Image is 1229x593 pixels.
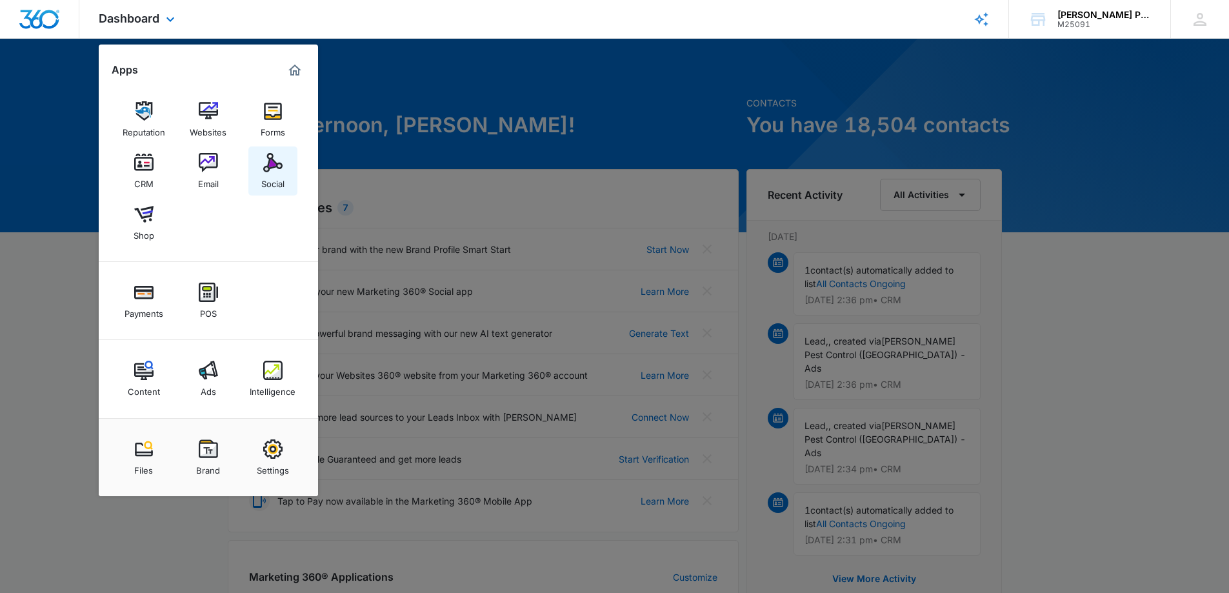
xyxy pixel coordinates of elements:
[285,60,305,81] a: Marketing 360® Dashboard
[196,459,220,476] div: Brand
[261,172,285,189] div: Social
[99,12,159,25] span: Dashboard
[119,354,168,403] a: Content
[248,146,297,196] a: Social
[190,121,226,137] div: Websites
[248,433,297,482] a: Settings
[125,302,163,319] div: Payments
[119,95,168,144] a: Reputation
[119,146,168,196] a: CRM
[261,121,285,137] div: Forms
[1057,20,1152,29] div: account id
[248,95,297,144] a: Forms
[123,121,165,137] div: Reputation
[248,354,297,403] a: Intelligence
[184,95,233,144] a: Websites
[119,433,168,482] a: Files
[134,459,153,476] div: Files
[184,146,233,196] a: Email
[112,64,138,76] h2: Apps
[184,354,233,403] a: Ads
[198,172,219,189] div: Email
[257,459,289,476] div: Settings
[1057,10,1152,20] div: account name
[184,276,233,325] a: POS
[119,198,168,247] a: Shop
[128,380,160,397] div: Content
[134,224,154,241] div: Shop
[250,380,295,397] div: Intelligence
[134,172,154,189] div: CRM
[200,302,217,319] div: POS
[201,380,216,397] div: Ads
[184,433,233,482] a: Brand
[119,276,168,325] a: Payments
